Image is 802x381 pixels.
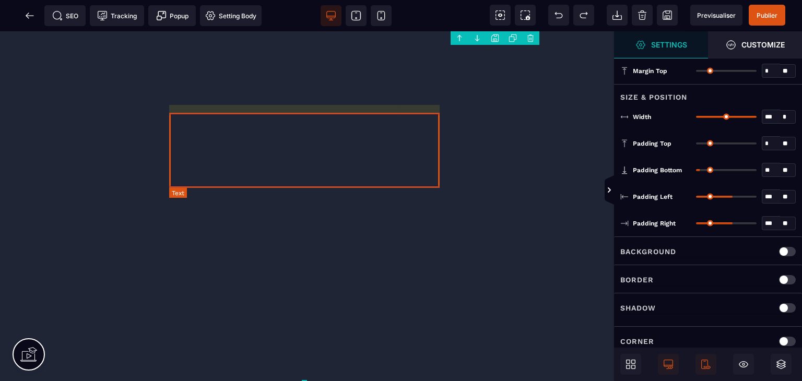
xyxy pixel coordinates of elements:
span: Padding Bottom [633,166,682,174]
span: Hide/Show Block [733,354,754,375]
span: Previsualiser [697,11,736,19]
span: Padding Right [633,219,676,228]
p: Shadow [620,302,656,314]
span: Popup [156,10,188,21]
span: Margin Top [633,67,667,75]
strong: Settings [651,41,687,49]
p: Background [620,245,676,258]
span: SEO [52,10,78,21]
p: Corner [620,335,654,348]
span: View components [490,5,511,26]
div: Size & Position [614,84,802,103]
span: Open Blocks [620,354,641,375]
span: Width [633,113,651,121]
span: Screenshot [515,5,536,26]
span: Preview [690,5,742,26]
span: Padding Top [633,139,671,148]
span: Open Layers [771,354,792,375]
span: Open Style Manager [708,31,802,58]
span: Setting Body [205,10,256,21]
span: Padding Left [633,193,673,201]
span: Desktop Only [658,354,679,375]
span: Tracking [97,10,137,21]
span: Publier [757,11,777,19]
span: Mobile Only [695,354,716,375]
p: Border [620,273,654,286]
strong: Customize [741,41,785,49]
span: Settings [614,31,708,58]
